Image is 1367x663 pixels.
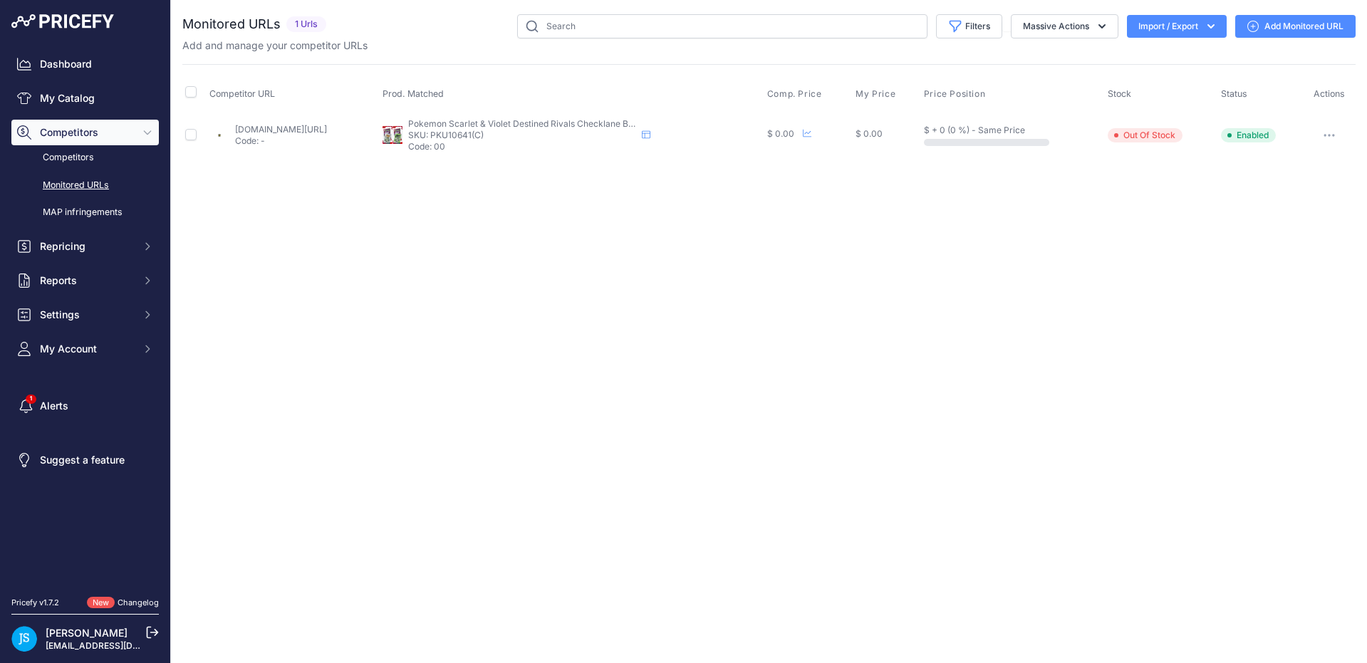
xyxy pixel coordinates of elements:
button: Price Position [924,88,988,100]
button: Massive Actions [1011,14,1118,38]
span: $ + 0 (0 %) - Same Price [924,125,1025,135]
button: Import / Export [1127,15,1227,38]
p: Code: - [235,135,327,147]
a: Suggest a feature [11,447,159,473]
a: Alerts [11,393,159,419]
span: Stock [1108,88,1131,99]
span: Reports [40,273,133,288]
p: Add and manage your competitor URLs [182,38,368,53]
button: Reports [11,268,159,293]
span: 1 Urls [286,16,326,33]
span: Prod. Matched [383,88,444,99]
a: MAP infringements [11,200,159,225]
span: Settings [40,308,133,322]
span: Out Of Stock [1108,128,1183,142]
span: $ 0.00 [767,128,794,139]
button: My Account [11,336,159,362]
a: [DOMAIN_NAME][URL] [235,124,327,135]
button: Comp. Price [767,88,825,100]
a: Monitored URLs [11,173,159,198]
span: My Price [856,88,895,100]
button: Settings [11,302,159,328]
input: Search [517,14,927,38]
a: Add Monitored URL [1235,15,1356,38]
span: Price Position [924,88,985,100]
button: Filters [936,14,1002,38]
a: My Catalog [11,85,159,111]
span: Status [1221,88,1247,99]
span: $ 0.00 [856,128,883,139]
span: My Account [40,342,133,356]
a: Changelog [118,597,159,607]
p: Code: 00 [408,141,636,152]
span: Repricing [40,239,133,254]
button: Repricing [11,234,159,259]
img: Pricefy Logo [11,14,114,28]
a: Competitors [11,145,159,170]
span: New [87,597,115,609]
a: Dashboard [11,51,159,77]
nav: Sidebar [11,51,159,580]
a: [PERSON_NAME] [46,627,128,639]
span: Comp. Price [767,88,822,100]
p: SKU: PKU10641(C) [408,130,636,141]
a: [EMAIL_ADDRESS][DOMAIN_NAME] [46,640,194,651]
button: Competitors [11,120,159,145]
span: Pokemon Scarlet & Violet Destined Rivals Checklane Blister 288 Pack Case [408,118,711,129]
h2: Monitored URLs [182,14,281,34]
span: Enabled [1221,128,1276,142]
button: My Price [856,88,898,100]
div: Pricefy v1.7.2 [11,597,59,609]
span: Competitors [40,125,133,140]
span: Actions [1314,88,1345,99]
span: Competitor URL [209,88,275,99]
